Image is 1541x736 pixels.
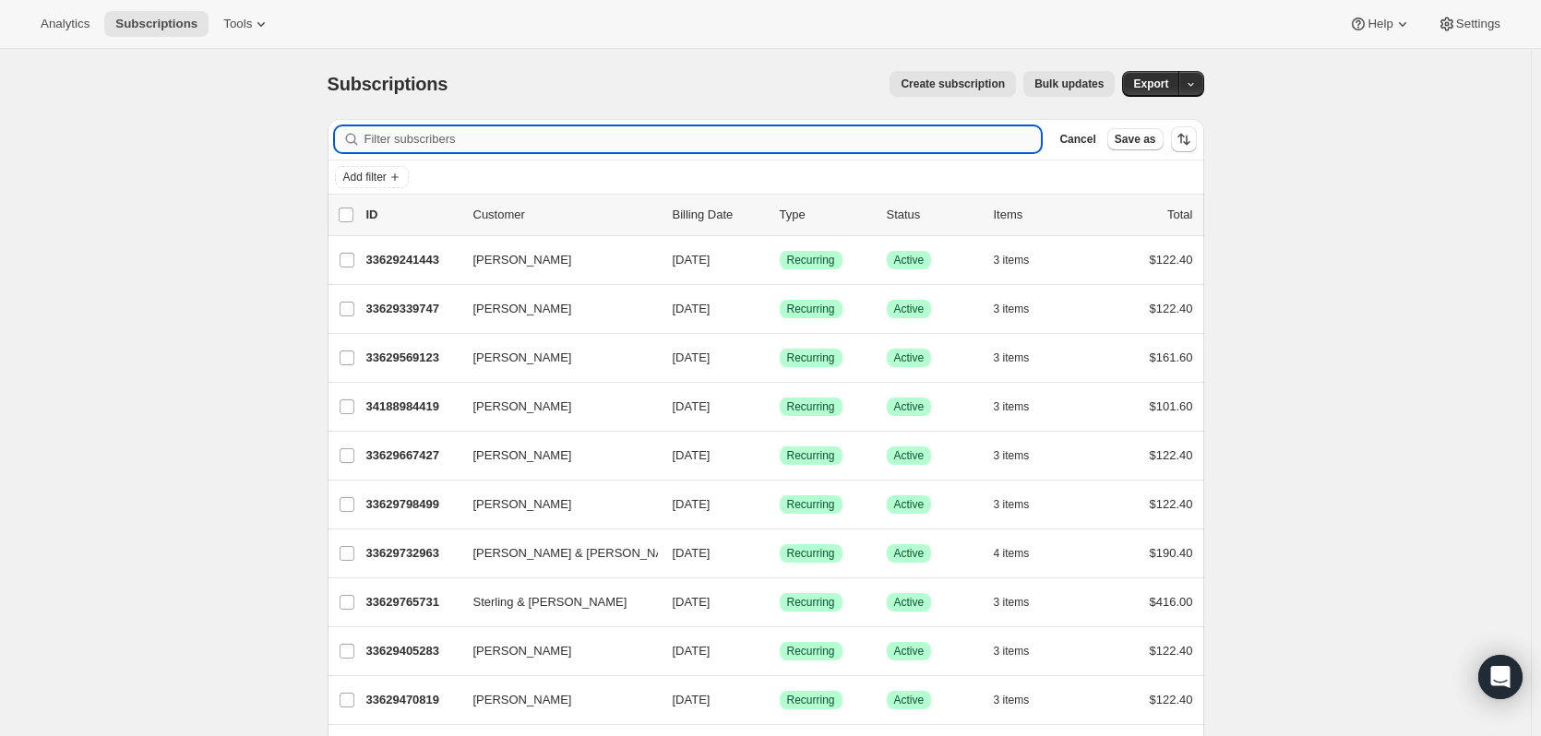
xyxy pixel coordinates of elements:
[366,687,1193,713] div: 33629470819[PERSON_NAME][DATE]SuccessRecurringSuccessActive3 items$122.40
[1107,128,1164,150] button: Save as
[366,589,1193,615] div: 33629765731Sterling & [PERSON_NAME][DATE]SuccessRecurringSuccessActive3 items$416.00
[1150,253,1193,267] span: $122.40
[473,349,572,367] span: [PERSON_NAME]
[366,206,1193,224] div: IDCustomerBilling DateTypeStatusItemsTotal
[473,206,658,224] p: Customer
[366,540,1193,566] div: 33629732963[PERSON_NAME] & [PERSON_NAME][DATE]SuccessRecurringSuccessActive4 items$190.40
[462,636,647,666] button: [PERSON_NAME]
[115,17,197,31] span: Subscriptions
[104,11,209,37] button: Subscriptions
[673,644,711,658] span: [DATE]
[366,349,459,367] p: 33629569123
[1115,132,1156,147] span: Save as
[462,343,647,373] button: [PERSON_NAME]
[673,595,711,609] span: [DATE]
[1150,595,1193,609] span: $416.00
[890,71,1016,97] button: Create subscription
[994,595,1030,610] span: 3 items
[994,253,1030,267] span: 3 items
[473,495,572,514] span: [PERSON_NAME]
[787,448,835,463] span: Recurring
[366,398,459,416] p: 34188984419
[787,595,835,610] span: Recurring
[462,490,647,519] button: [PERSON_NAME]
[364,126,1042,152] input: Filter subscribers
[335,166,409,188] button: Add filter
[223,17,252,31] span: Tools
[1150,448,1193,462] span: $122.40
[994,443,1050,469] button: 3 items
[366,296,1193,322] div: 33629339747[PERSON_NAME][DATE]SuccessRecurringSuccessActive3 items$122.40
[473,642,572,660] span: [PERSON_NAME]
[994,448,1030,463] span: 3 items
[473,251,572,269] span: [PERSON_NAME]
[1456,17,1500,31] span: Settings
[994,296,1050,322] button: 3 items
[994,644,1030,659] span: 3 items
[1150,546,1193,560] span: $190.40
[462,294,647,324] button: [PERSON_NAME]
[366,394,1193,420] div: 34188984419[PERSON_NAME][DATE]SuccessRecurringSuccessActive3 items$101.60
[894,497,925,512] span: Active
[894,448,925,463] span: Active
[673,546,711,560] span: [DATE]
[473,593,627,611] span: Sterling & [PERSON_NAME]
[212,11,281,37] button: Tools
[473,446,572,465] span: [PERSON_NAME]
[473,300,572,318] span: [PERSON_NAME]
[462,392,647,421] button: [PERSON_NAME]
[787,693,835,707] span: Recurring
[994,546,1030,561] span: 4 items
[994,247,1050,273] button: 3 items
[366,446,459,465] p: 33629667427
[894,693,925,707] span: Active
[787,253,835,267] span: Recurring
[1023,71,1115,97] button: Bulk updates
[1150,350,1193,364] span: $161.60
[673,399,711,413] span: [DATE]
[366,251,459,269] p: 33629241443
[328,74,448,94] span: Subscriptions
[994,540,1050,566] button: 4 items
[673,302,711,315] span: [DATE]
[41,17,90,31] span: Analytics
[894,302,925,316] span: Active
[473,398,572,416] span: [PERSON_NAME]
[366,691,459,709] p: 33629470819
[366,443,1193,469] div: 33629667427[PERSON_NAME][DATE]SuccessRecurringSuccessActive3 items$122.40
[1150,399,1193,413] span: $101.60
[994,497,1030,512] span: 3 items
[1171,126,1197,152] button: Sort the results
[894,644,925,659] span: Active
[30,11,101,37] button: Analytics
[994,350,1030,365] span: 3 items
[1427,11,1511,37] button: Settings
[901,77,1005,91] span: Create subscription
[462,245,647,275] button: [PERSON_NAME]
[1034,77,1104,91] span: Bulk updates
[366,593,459,611] p: 33629765731
[994,394,1050,420] button: 3 items
[994,638,1050,664] button: 3 items
[887,206,979,224] p: Status
[343,170,387,184] span: Add filter
[366,544,459,563] p: 33629732963
[462,441,647,470] button: [PERSON_NAME]
[366,247,1193,273] div: 33629241443[PERSON_NAME][DATE]SuccessRecurringSuccessActive3 items$122.40
[1338,11,1422,37] button: Help
[994,399,1030,414] span: 3 items
[787,497,835,512] span: Recurring
[1150,644,1193,658] span: $122.40
[994,206,1086,224] div: Items
[366,345,1193,371] div: 33629569123[PERSON_NAME][DATE]SuccessRecurringSuccessActive3 items$161.60
[673,448,711,462] span: [DATE]
[994,302,1030,316] span: 3 items
[473,544,686,563] span: [PERSON_NAME] & [PERSON_NAME]
[673,350,711,364] span: [DATE]
[1368,17,1392,31] span: Help
[366,495,459,514] p: 33629798499
[894,546,925,561] span: Active
[366,206,459,224] p: ID
[462,588,647,617] button: Sterling & [PERSON_NAME]
[366,492,1193,517] div: 33629798499[PERSON_NAME][DATE]SuccessRecurringSuccessActive3 items$122.40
